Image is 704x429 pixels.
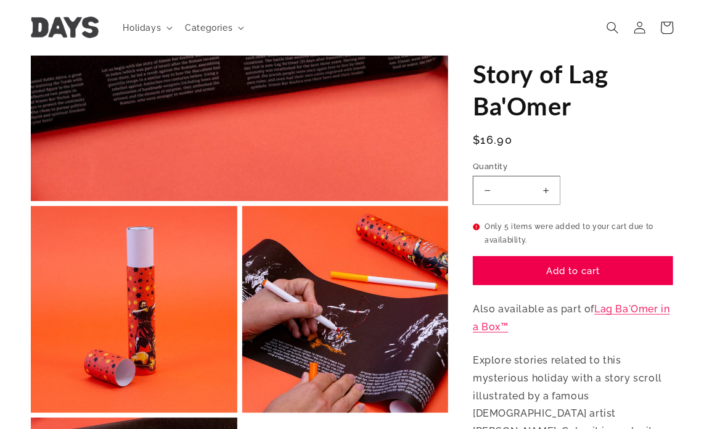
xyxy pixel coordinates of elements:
span: Categories [185,22,232,33]
h1: Read & Color the Story of Lag Ba'Omer [473,26,673,122]
label: Quantity [473,160,673,173]
button: Add to cart [473,257,673,286]
summary: Holidays [116,15,178,41]
img: Days United [31,17,99,39]
summary: Search [599,14,626,41]
span: $16.90 [473,131,512,148]
span: Only 5 items were added to your cart due to availability. [485,221,673,248]
span: Holidays [123,22,162,33]
summary: Categories [178,15,249,41]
